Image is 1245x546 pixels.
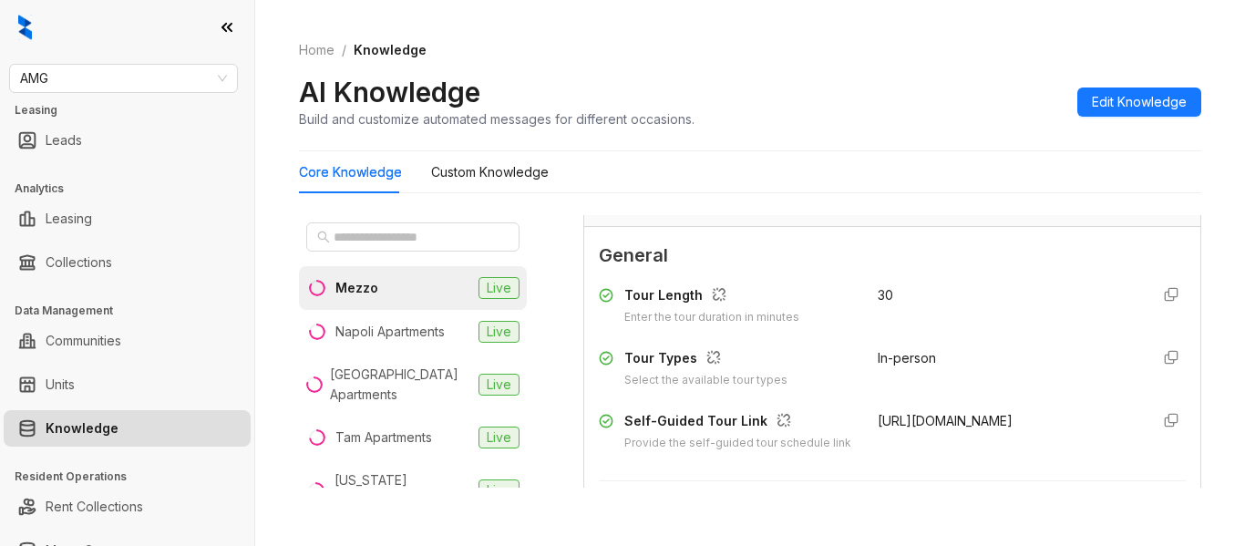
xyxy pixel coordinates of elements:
[599,242,1186,270] span: General
[15,303,254,319] h3: Data Management
[478,277,520,299] span: Live
[299,109,695,129] div: Build and customize automated messages for different occasions.
[624,372,787,389] div: Select the available tour types
[335,322,445,342] div: Napoli Apartments
[335,428,432,448] div: Tam Apartments
[46,410,118,447] a: Knowledge
[20,65,227,92] span: AMG
[431,162,549,182] div: Custom Knowledge
[18,15,32,40] img: logo
[46,366,75,403] a: Units
[878,413,1013,428] span: [URL][DOMAIN_NAME]
[624,435,851,452] div: Provide the self-guided tour schedule link
[4,122,251,159] li: Leads
[354,42,427,57] span: Knowledge
[4,410,251,447] li: Knowledge
[46,323,121,359] a: Communities
[46,122,82,159] a: Leads
[478,374,520,396] span: Live
[15,102,254,118] h3: Leasing
[299,162,402,182] div: Core Knowledge
[624,285,799,309] div: Tour Length
[4,366,251,403] li: Units
[15,469,254,485] h3: Resident Operations
[478,427,520,448] span: Live
[317,231,330,243] span: search
[478,321,520,343] span: Live
[4,201,251,237] li: Leasing
[4,323,251,359] li: Communities
[46,244,112,281] a: Collections
[624,411,851,435] div: Self-Guided Tour Link
[624,348,787,372] div: Tour Types
[46,489,143,525] a: Rent Collections
[46,201,92,237] a: Leasing
[1077,88,1201,117] button: Edit Knowledge
[4,244,251,281] li: Collections
[878,285,1135,305] div: 30
[4,489,251,525] li: Rent Collections
[1092,92,1187,112] span: Edit Knowledge
[342,40,346,60] li: /
[335,278,378,298] div: Mezzo
[878,350,936,366] span: In-person
[330,365,471,405] div: [GEOGRAPHIC_DATA] Apartments
[295,40,338,60] a: Home
[624,309,799,326] div: Enter the tour duration in minutes
[334,470,471,510] div: [US_STATE] Apartments
[478,479,520,501] span: Live
[299,75,480,109] h2: AI Knowledge
[15,180,254,197] h3: Analytics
